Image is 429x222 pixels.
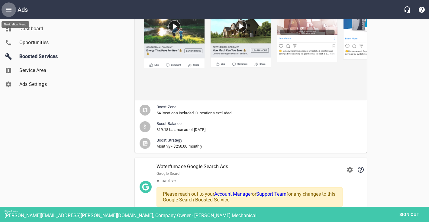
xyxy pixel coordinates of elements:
p: Inactive [156,177,343,184]
button: Live Chat [400,2,414,17]
div: [PERSON_NAME][EMAIL_ADDRESS][PERSON_NAME][DOMAIN_NAME], Company Owner - [PERSON_NAME] Mechanical [5,213,429,218]
span: Boosted Services [19,53,65,60]
span: Service Area [19,67,65,74]
span: Boost Balance [156,121,357,127]
h6: Ads [18,5,28,15]
button: Support Portal [414,2,429,17]
h6: Waterfurnace Google Search Ads [156,162,343,171]
span: Dashboard [19,25,65,32]
span: Google Search [156,171,343,177]
button: Open drawer [2,2,16,17]
span: Opportunities [19,39,65,46]
div: Boost Zone54 locations included, 0 locations excluded [135,102,367,118]
svg: Complete setup then navigate to "Boosted Services" to reactivate this Boosted Service. [357,166,364,173]
div: Please reach out to your or for any changes to this Google Search Boosted Service. [156,187,343,207]
a: Account Manager [214,191,252,197]
p: 54 locations included, 0 locations excluded [156,110,357,116]
span: Boost Zone [156,104,357,110]
span: Ads Settings [19,81,65,88]
div: Boost StrategyMonthly - $250.00 monthly [135,135,367,152]
span: Sign out [397,211,422,218]
p: Monthly - $250.00 monthly [156,143,357,149]
a: Support Team [256,191,286,197]
span: Boost Strategy [156,137,357,143]
div: Signed in as [5,210,429,213]
div: Boost Balance$19.18 balance as of [DATE] [135,118,367,135]
button: Sign out [394,209,424,220]
p: $19.18 balance as of [DATE] [156,127,357,133]
span: ● [156,178,160,183]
